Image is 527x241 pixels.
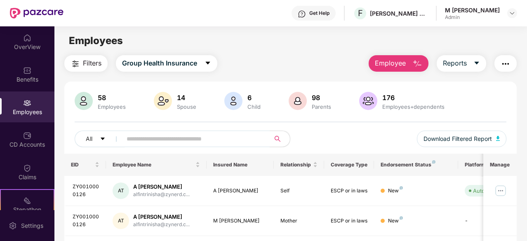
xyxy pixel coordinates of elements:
span: caret-down [473,60,480,67]
img: svg+xml;base64,PHN2ZyB4bWxucz0iaHR0cDovL3d3dy53My5vcmcvMjAwMC9zdmciIHhtbG5zOnhsaW5rPSJodHRwOi8vd3... [289,92,307,110]
button: Reportscaret-down [437,55,486,72]
span: Group Health Insurance [122,58,197,68]
div: 6 [246,94,262,102]
th: Insured Name [207,154,274,176]
img: svg+xml;base64,PHN2ZyB4bWxucz0iaHR0cDovL3d3dy53My5vcmcvMjAwMC9zdmciIHhtbG5zOnhsaW5rPSJodHRwOi8vd3... [75,92,93,110]
span: Employees [69,35,123,47]
img: svg+xml;base64,PHN2ZyBpZD0iQmVuZWZpdHMiIHhtbG5zPSJodHRwOi8vd3d3LnczLm9yZy8yMDAwL3N2ZyIgd2lkdGg9Ij... [23,66,31,75]
img: svg+xml;base64,PHN2ZyB4bWxucz0iaHR0cDovL3d3dy53My5vcmcvMjAwMC9zdmciIHdpZHRoPSI4IiBoZWlnaHQ9IjgiIH... [400,216,403,220]
span: EID [71,161,94,168]
img: svg+xml;base64,PHN2ZyBpZD0iRW1wbG95ZWVzIiB4bWxucz0iaHR0cDovL3d3dy53My5vcmcvMjAwMC9zdmciIHdpZHRoPS... [23,99,31,107]
img: svg+xml;base64,PHN2ZyB4bWxucz0iaHR0cDovL3d3dy53My5vcmcvMjAwMC9zdmciIHhtbG5zOnhsaW5rPSJodHRwOi8vd3... [496,136,500,141]
div: 98 [310,94,333,102]
div: Platform Status [465,161,510,168]
span: Employee Name [113,161,194,168]
span: caret-down [205,60,211,67]
span: Download Filtered Report [423,134,492,143]
div: Spouse [175,103,198,110]
button: Download Filtered Report [417,131,507,147]
div: Stepathon [1,206,54,214]
button: Filters [64,55,108,72]
div: A [PERSON_NAME] [213,187,267,195]
div: Endorsement Status [381,161,451,168]
div: Parents [310,103,333,110]
div: alfintrinisha@zynerd.c... [133,221,190,229]
div: AT [113,183,129,199]
img: svg+xml;base64,PHN2ZyBpZD0iRHJvcGRvd24tMzJ4MzIiIHhtbG5zPSJodHRwOi8vd3d3LnczLm9yZy8yMDAwL3N2ZyIgd2... [509,10,515,16]
div: Settings [19,222,46,230]
div: Employees+dependents [381,103,446,110]
div: Employees [96,103,127,110]
div: 58 [96,94,127,102]
div: Child [246,103,262,110]
th: Relationship [274,154,324,176]
div: A [PERSON_NAME] [133,213,190,221]
img: manageButton [494,184,507,197]
th: Employee Name [106,154,207,176]
span: All [86,134,92,143]
div: M [PERSON_NAME] [445,6,500,14]
img: svg+xml;base64,PHN2ZyBpZD0iSG9tZSIgeG1sbnM9Imh0dHA6Ly93d3cudzMub3JnLzIwMDAvc3ZnIiB3aWR0aD0iMjAiIG... [23,34,31,42]
img: svg+xml;base64,PHN2ZyBpZD0iQ2xhaW0iIHhtbG5zPSJodHRwOi8vd3d3LnczLm9yZy8yMDAwL3N2ZyIgd2lkdGg9IjIwIi... [23,164,31,172]
div: Self [280,187,318,195]
img: svg+xml;base64,PHN2ZyB4bWxucz0iaHR0cDovL3d3dy53My5vcmcvMjAwMC9zdmciIHhtbG5zOnhsaW5rPSJodHRwOi8vd3... [412,59,422,69]
img: svg+xml;base64,PHN2ZyBpZD0iQ0RfQWNjb3VudHMiIGRhdGEtbmFtZT0iQ0QgQWNjb3VudHMiIHhtbG5zPSJodHRwOi8vd3... [23,131,31,140]
img: svg+xml;base64,PHN2ZyB4bWxucz0iaHR0cDovL3d3dy53My5vcmcvMjAwMC9zdmciIHdpZHRoPSI4IiBoZWlnaHQ9IjgiIH... [400,186,403,190]
div: Auto Verified [473,187,506,195]
div: ZY0010000126 [73,213,100,229]
img: svg+xml;base64,PHN2ZyB4bWxucz0iaHR0cDovL3d3dy53My5vcmcvMjAwMC9zdmciIHhtbG5zOnhsaW5rPSJodHRwOi8vd3... [154,92,172,110]
div: Admin [445,14,500,21]
div: Mother [280,217,318,225]
div: alfintrinisha@zynerd.c... [133,191,190,199]
div: Get Help [309,10,329,16]
td: - [458,206,517,236]
img: svg+xml;base64,PHN2ZyB4bWxucz0iaHR0cDovL3d3dy53My5vcmcvMjAwMC9zdmciIHdpZHRoPSIyNCIgaGVpZ2h0PSIyNC... [71,59,80,69]
div: M [PERSON_NAME] [213,217,267,225]
div: ZY0010000126 [73,183,100,199]
span: Employee [375,58,406,68]
span: F [358,8,363,18]
button: Employee [369,55,428,72]
th: Coverage Type [324,154,374,176]
div: New [388,187,403,195]
div: ESCP or in laws [331,187,368,195]
th: Manage [483,154,517,176]
img: New Pazcare Logo [10,8,64,19]
div: AT [113,213,129,229]
button: Allcaret-down [75,131,125,147]
img: svg+xml;base64,PHN2ZyBpZD0iU2V0dGluZy0yMHgyMCIgeG1sbnM9Imh0dHA6Ly93d3cudzMub3JnLzIwMDAvc3ZnIiB3aW... [9,222,17,230]
img: svg+xml;base64,PHN2ZyB4bWxucz0iaHR0cDovL3d3dy53My5vcmcvMjAwMC9zdmciIHdpZHRoPSIyMSIgaGVpZ2h0PSIyMC... [23,197,31,205]
div: [PERSON_NAME] & [PERSON_NAME] Labs Private Limited [370,9,428,17]
span: search [270,136,286,142]
button: Group Health Insurancecaret-down [116,55,217,72]
div: 176 [381,94,446,102]
span: caret-down [100,136,106,143]
div: New [388,217,403,225]
img: svg+xml;base64,PHN2ZyB4bWxucz0iaHR0cDovL3d3dy53My5vcmcvMjAwMC9zdmciIHhtbG5zOnhsaW5rPSJodHRwOi8vd3... [224,92,242,110]
span: Reports [443,58,467,68]
img: svg+xml;base64,PHN2ZyB4bWxucz0iaHR0cDovL3d3dy53My5vcmcvMjAwMC9zdmciIHdpZHRoPSIyNCIgaGVpZ2h0PSIyNC... [501,59,511,69]
span: Relationship [280,161,311,168]
img: svg+xml;base64,PHN2ZyB4bWxucz0iaHR0cDovL3d3dy53My5vcmcvMjAwMC9zdmciIHdpZHRoPSI4IiBoZWlnaHQ9IjgiIH... [432,160,435,164]
span: Filters [83,58,101,68]
div: 14 [175,94,198,102]
img: svg+xml;base64,PHN2ZyBpZD0iSGVscC0zMngzMiIgeG1sbnM9Imh0dHA6Ly93d3cudzMub3JnLzIwMDAvc3ZnIiB3aWR0aD... [298,10,306,18]
div: ESCP or in laws [331,217,368,225]
th: EID [64,154,106,176]
div: A [PERSON_NAME] [133,183,190,191]
button: search [270,131,290,147]
img: svg+xml;base64,PHN2ZyB4bWxucz0iaHR0cDovL3d3dy53My5vcmcvMjAwMC9zdmciIHhtbG5zOnhsaW5rPSJodHRwOi8vd3... [359,92,377,110]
